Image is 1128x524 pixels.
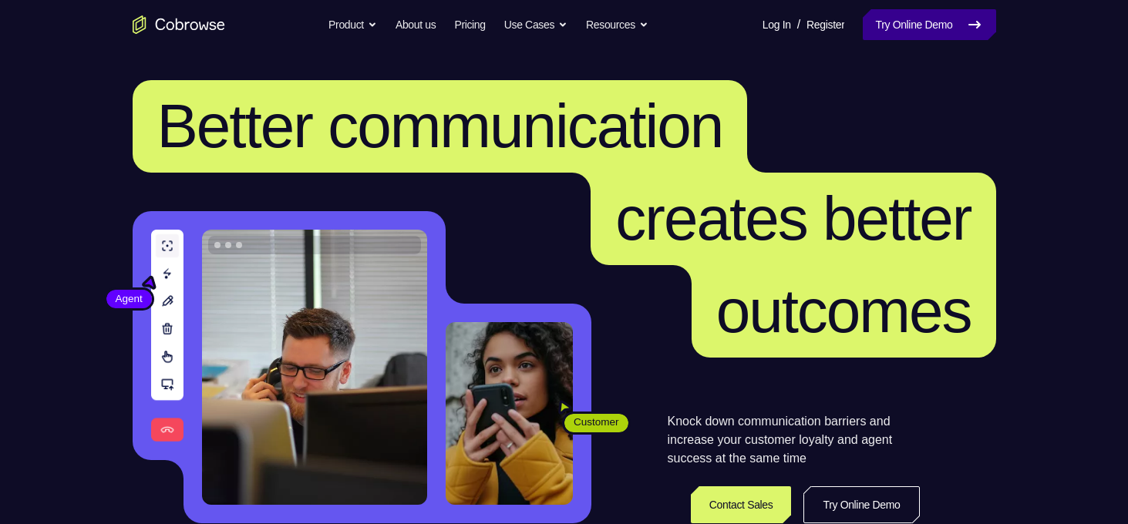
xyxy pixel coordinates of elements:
[446,322,573,505] img: A customer holding their phone
[797,15,800,34] span: /
[202,230,427,505] img: A customer support agent talking on the phone
[586,9,648,40] button: Resources
[396,9,436,40] a: About us
[133,15,225,34] a: Go to the home page
[328,9,377,40] button: Product
[863,9,995,40] a: Try Online Demo
[157,92,723,160] span: Better communication
[504,9,567,40] button: Use Cases
[716,277,971,345] span: outcomes
[763,9,791,40] a: Log In
[454,9,485,40] a: Pricing
[668,412,920,468] p: Knock down communication barriers and increase your customer loyalty and agent success at the sam...
[803,486,919,523] a: Try Online Demo
[615,184,971,253] span: creates better
[806,9,844,40] a: Register
[691,486,792,523] a: Contact Sales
